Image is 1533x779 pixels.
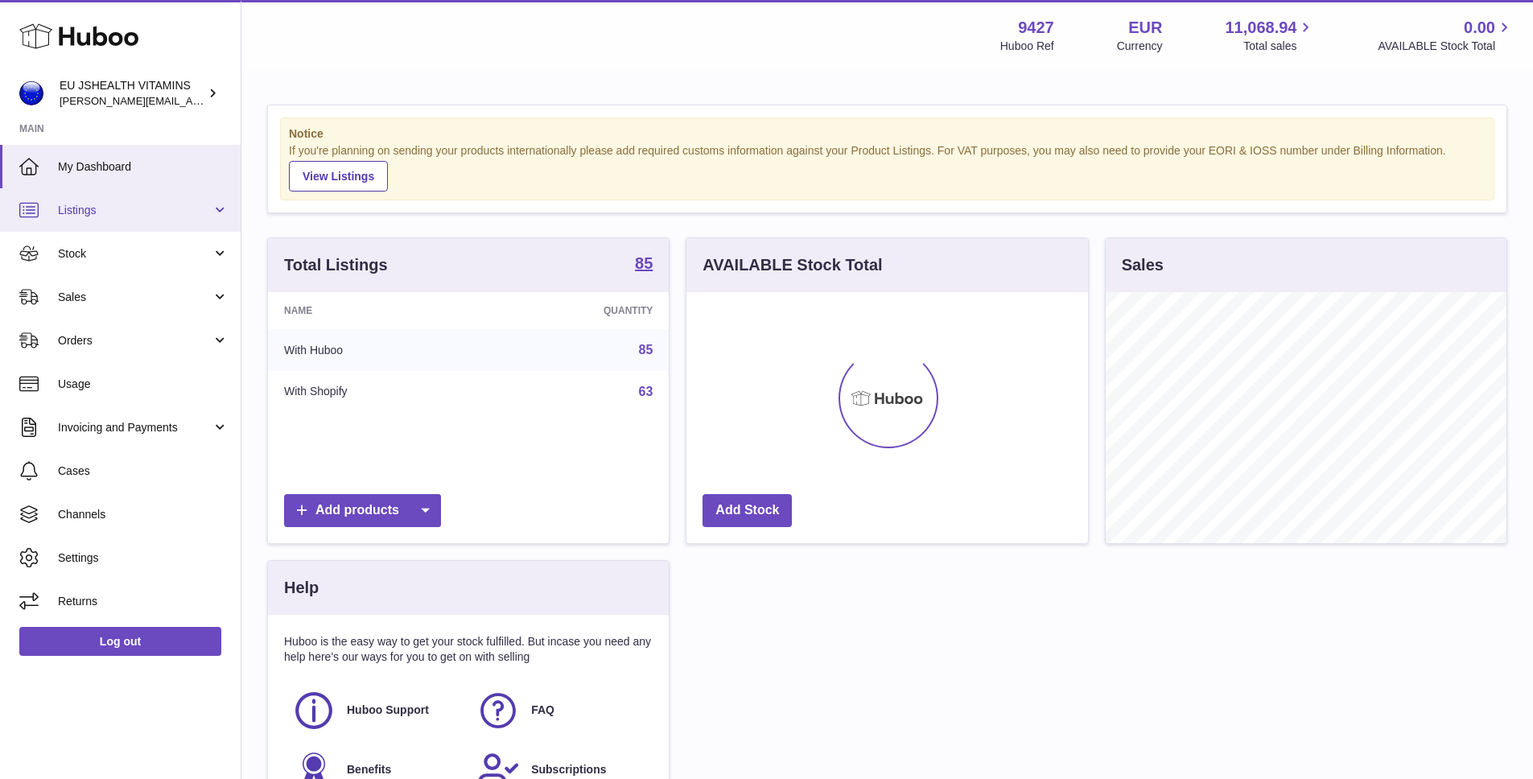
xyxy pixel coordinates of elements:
h3: Sales [1122,254,1164,276]
span: Returns [58,594,229,609]
a: 63 [639,385,653,398]
span: 11,068.94 [1225,17,1296,39]
span: Usage [58,377,229,392]
td: With Huboo [268,329,484,371]
h3: Total Listings [284,254,388,276]
div: If you're planning on sending your products internationally please add required customs informati... [289,143,1486,192]
span: Benefits [347,762,391,777]
p: Huboo is the easy way to get your stock fulfilled. But incase you need any help here's our ways f... [284,634,653,665]
h3: AVAILABLE Stock Total [703,254,882,276]
strong: 85 [635,255,653,271]
td: With Shopify [268,371,484,413]
span: Stock [58,246,212,262]
th: Name [268,292,484,329]
span: Total sales [1243,39,1315,54]
span: Huboo Support [347,703,429,718]
span: AVAILABLE Stock Total [1378,39,1514,54]
span: Listings [58,203,212,218]
a: Huboo Support [292,689,460,732]
a: Add Stock [703,494,792,527]
th: Quantity [484,292,670,329]
a: 85 [639,343,653,357]
span: FAQ [531,703,554,718]
span: My Dashboard [58,159,229,175]
span: 0.00 [1464,17,1495,39]
span: Channels [58,507,229,522]
a: FAQ [476,689,645,732]
span: Subscriptions [531,762,606,777]
strong: 9427 [1018,17,1054,39]
h3: Help [284,577,319,599]
span: Orders [58,333,212,348]
span: Invoicing and Payments [58,420,212,435]
a: 0.00 AVAILABLE Stock Total [1378,17,1514,54]
a: Add products [284,494,441,527]
div: Huboo Ref [1000,39,1054,54]
a: 11,068.94 Total sales [1225,17,1315,54]
span: Sales [58,290,212,305]
a: Log out [19,627,221,656]
a: 85 [635,255,653,274]
span: Settings [58,550,229,566]
div: Currency [1117,39,1163,54]
div: EU JSHEALTH VITAMINS [60,78,204,109]
span: Cases [58,464,229,479]
strong: EUR [1128,17,1162,39]
span: [PERSON_NAME][EMAIL_ADDRESS][DOMAIN_NAME] [60,94,323,107]
strong: Notice [289,126,1486,142]
img: laura@jessicasepel.com [19,81,43,105]
a: View Listings [289,161,388,192]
